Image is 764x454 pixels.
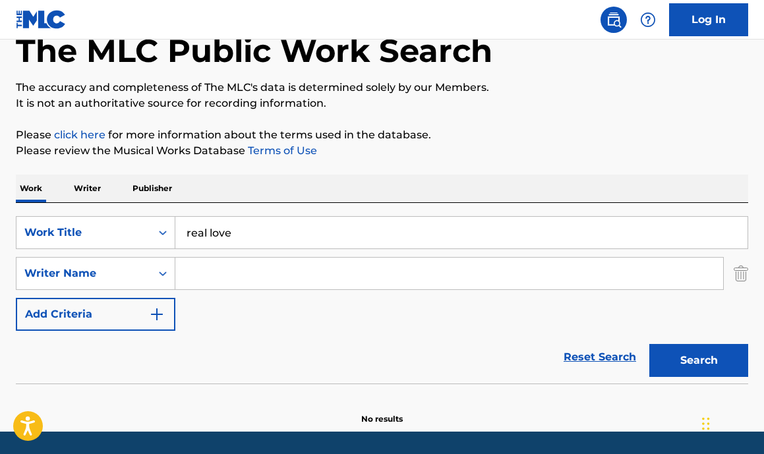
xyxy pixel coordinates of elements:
[635,7,661,33] div: Help
[24,266,143,281] div: Writer Name
[70,175,105,202] p: Writer
[557,343,643,372] a: Reset Search
[16,143,748,159] p: Please review the Musical Works Database
[649,344,748,377] button: Search
[16,175,46,202] p: Work
[640,12,656,28] img: help
[16,10,67,29] img: MLC Logo
[606,12,622,28] img: search
[669,3,748,36] a: Log In
[54,128,105,141] a: click here
[245,144,317,157] a: Terms of Use
[16,31,492,71] h1: The MLC Public Work Search
[734,257,748,290] img: Delete Criterion
[361,397,403,425] p: No results
[16,80,748,96] p: The accuracy and completeness of The MLC's data is determined solely by our Members.
[601,7,627,33] a: Public Search
[129,175,176,202] p: Publisher
[702,404,710,443] div: Drag
[24,225,143,241] div: Work Title
[149,306,165,322] img: 9d2ae6d4665cec9f34b9.svg
[16,298,175,331] button: Add Criteria
[16,96,748,111] p: It is not an authoritative source for recording information.
[698,391,764,454] iframe: Chat Widget
[16,127,748,143] p: Please for more information about the terms used in the database.
[16,216,748,383] form: Search Form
